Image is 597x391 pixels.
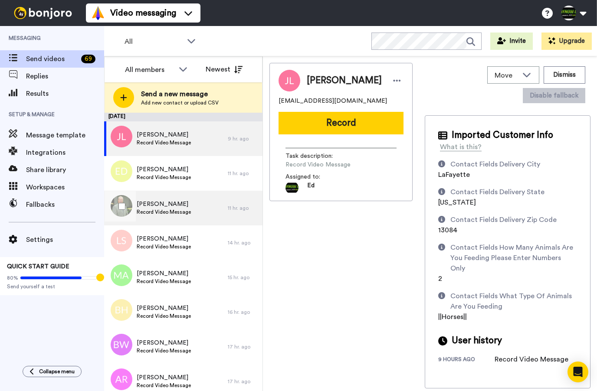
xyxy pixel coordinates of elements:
[438,199,476,206] span: [US_STATE]
[26,71,104,81] span: Replies
[137,174,191,181] span: Record Video Message
[199,61,249,78] button: Newest
[285,160,368,169] span: Record Video Message
[110,7,176,19] span: Video messaging
[285,173,346,181] span: Assigned to:
[438,227,457,234] span: 13084
[228,239,258,246] div: 14 hr. ago
[137,382,191,389] span: Record Video Message
[26,88,104,99] span: Results
[438,313,467,320] span: ||Horses||
[228,205,258,212] div: 11 hr. ago
[111,264,132,286] img: ma.png
[228,309,258,316] div: 16 hr. ago
[495,354,568,365] div: Record Video Message
[490,33,533,50] button: Invite
[26,182,104,192] span: Workspaces
[137,243,191,250] span: Record Video Message
[307,74,382,87] span: [PERSON_NAME]
[26,165,104,175] span: Share library
[228,343,258,350] div: 17 hr. ago
[137,313,191,319] span: Record Video Message
[279,97,387,105] span: [EMAIL_ADDRESS][DOMAIN_NAME]
[23,366,82,377] button: Collapse menu
[279,70,300,91] img: Image of Julien Lamson
[137,139,191,146] span: Record Video Message
[440,142,482,152] div: What is this?
[541,33,592,50] button: Upgrade
[307,181,315,194] span: Ed
[285,181,298,194] img: 742c10c2-863d-44a6-bb7f-2f63d183e98e-1754845324.jpg
[111,126,132,147] img: jl.png
[81,55,95,63] div: 69
[137,165,191,174] span: [PERSON_NAME]
[285,152,346,160] span: Task description :
[137,235,191,243] span: [PERSON_NAME]
[111,160,132,182] img: ed.png
[450,159,540,169] div: Contact Fields Delivery City
[523,88,585,103] button: Disable fallback
[137,373,191,382] span: [PERSON_NAME]
[111,368,132,390] img: ar.png
[137,200,191,209] span: [PERSON_NAME]
[39,368,75,375] span: Collapse menu
[141,89,219,99] span: Send a new message
[438,171,470,178] span: LaFayette
[137,269,191,278] span: [PERSON_NAME]
[7,283,97,290] span: Send yourself a test
[137,130,191,139] span: [PERSON_NAME]
[26,130,104,140] span: Message template
[137,347,191,354] span: Record Video Message
[567,362,588,382] div: Open Intercom Messenger
[26,235,104,245] span: Settings
[104,113,262,121] div: [DATE]
[450,291,574,312] div: Contact Fields What Type Of Animals Are You Feeding
[137,339,191,347] span: [PERSON_NAME]
[26,199,104,210] span: Fallbacks
[137,304,191,313] span: [PERSON_NAME]
[438,275,442,282] span: 2
[10,7,75,19] img: bj-logo-header-white.svg
[141,99,219,106] span: Add new contact or upload CSV
[544,66,585,84] button: Dismiss
[438,356,495,365] div: 9 hours ago
[125,36,183,47] span: All
[7,264,69,270] span: QUICK START GUIDE
[228,170,258,177] div: 11 hr. ago
[228,135,258,142] div: 9 hr. ago
[91,6,105,20] img: vm-color.svg
[450,187,545,197] div: Contact Fields Delivery State
[111,299,132,321] img: bh.png
[452,129,553,142] span: Imported Customer Info
[111,230,132,251] img: ls.png
[125,65,174,75] div: All members
[279,112,403,134] button: Record
[111,334,132,355] img: bw.png
[7,274,18,281] span: 80%
[137,278,191,285] span: Record Video Message
[26,54,78,64] span: Send videos
[450,242,574,274] div: Contact Fields How Many Animals Are You Feeding Please Enter Numbers Only
[228,274,258,281] div: 15 hr. ago
[26,147,104,158] span: Integrations
[495,70,518,81] span: Move
[96,274,104,281] div: Tooltip anchor
[452,334,502,347] span: User history
[450,215,557,225] div: Contact Fields Delivery Zip Code
[228,378,258,385] div: 17 hr. ago
[137,209,191,215] span: Record Video Message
